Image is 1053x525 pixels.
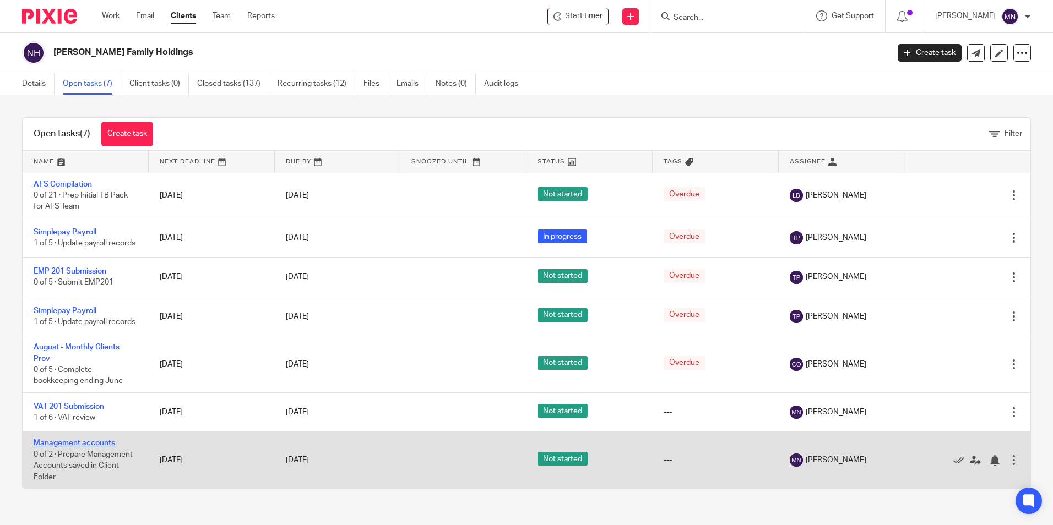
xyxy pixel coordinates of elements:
span: 1 of 5 · Update payroll records [34,318,135,326]
span: Filter [1005,130,1022,138]
span: [DATE] [286,456,309,464]
a: Open tasks (7) [63,73,121,95]
span: Not started [538,269,588,283]
td: [DATE] [149,336,275,393]
a: Team [213,10,231,21]
img: svg%3E [790,406,803,419]
span: In progress [538,229,587,243]
span: Not started [538,308,588,322]
span: [PERSON_NAME] [806,311,866,322]
td: [DATE] [149,393,275,432]
span: Not started [538,404,588,418]
span: 0 of 5 · Complete bookkeeping ending June [34,366,123,385]
div: --- [664,455,768,466]
span: [PERSON_NAME] [806,455,866,466]
span: [PERSON_NAME] [806,232,866,243]
a: Details [22,73,55,95]
div: Nienaber Family Holdings [547,8,609,25]
span: Status [538,158,565,165]
h1: Open tasks [34,128,90,140]
span: Overdue [664,308,705,322]
td: [DATE] [149,297,275,336]
span: Start timer [565,10,603,22]
td: [DATE] [149,218,275,257]
span: [DATE] [286,274,309,281]
td: [DATE] [149,173,275,218]
input: Search [672,13,772,23]
a: Work [102,10,120,21]
span: 1 of 6 · VAT review [34,414,95,422]
a: Management accounts [34,439,115,447]
img: svg%3E [790,453,803,467]
img: svg%3E [790,271,803,284]
img: Pixie [22,9,77,24]
span: Not started [538,356,588,370]
a: Simplepay Payroll [34,228,96,236]
div: --- [664,407,768,418]
span: 1 of 5 · Update payroll records [34,239,135,247]
a: Closed tasks (137) [197,73,269,95]
img: svg%3E [790,358,803,371]
span: Overdue [664,356,705,370]
span: Overdue [664,269,705,283]
span: [PERSON_NAME] [806,407,866,418]
h2: [PERSON_NAME] Family Holdings [53,47,715,58]
span: [PERSON_NAME] [806,359,866,370]
img: svg%3E [22,41,45,64]
a: VAT 201 Submission [34,403,104,411]
a: August - Monthly Clients Prov [34,343,120,362]
a: Notes (0) [436,73,476,95]
a: Files [363,73,388,95]
span: [PERSON_NAME] [806,190,866,201]
td: [DATE] [149,432,275,489]
span: Tags [664,158,682,165]
span: [DATE] [286,192,309,199]
a: Clients [171,10,196,21]
a: Email [136,10,154,21]
span: Not started [538,452,588,466]
span: 0 of 21 · Prep Initial TB Pack for AFS Team [34,192,128,211]
span: 0 of 5 · Submit EMP201 [34,279,113,287]
span: [DATE] [286,313,309,320]
span: Not started [538,187,588,201]
a: Emails [397,73,427,95]
a: Mark as done [953,455,970,466]
img: svg%3E [790,231,803,244]
span: Overdue [664,229,705,243]
img: svg%3E [1001,8,1019,25]
span: Overdue [664,187,705,201]
span: [DATE] [286,234,309,242]
a: Client tasks (0) [129,73,189,95]
a: Simplepay Payroll [34,307,96,315]
a: Create task [101,122,153,146]
p: [PERSON_NAME] [935,10,996,21]
span: Get Support [832,12,874,20]
span: (7) [80,129,90,138]
img: svg%3E [790,189,803,202]
img: svg%3E [790,310,803,323]
td: [DATE] [149,258,275,297]
a: Recurring tasks (12) [278,73,355,95]
span: Snoozed Until [411,158,469,165]
a: EMP 201 Submission [34,267,106,275]
a: AFS Compilation [34,181,92,188]
span: 0 of 2 · Prepare Management Accounts saved in Client Folder [34,451,133,481]
span: [DATE] [286,408,309,416]
span: [DATE] [286,360,309,368]
a: Reports [247,10,275,21]
span: [PERSON_NAME] [806,271,866,282]
a: Create task [898,44,962,62]
a: Audit logs [484,73,526,95]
